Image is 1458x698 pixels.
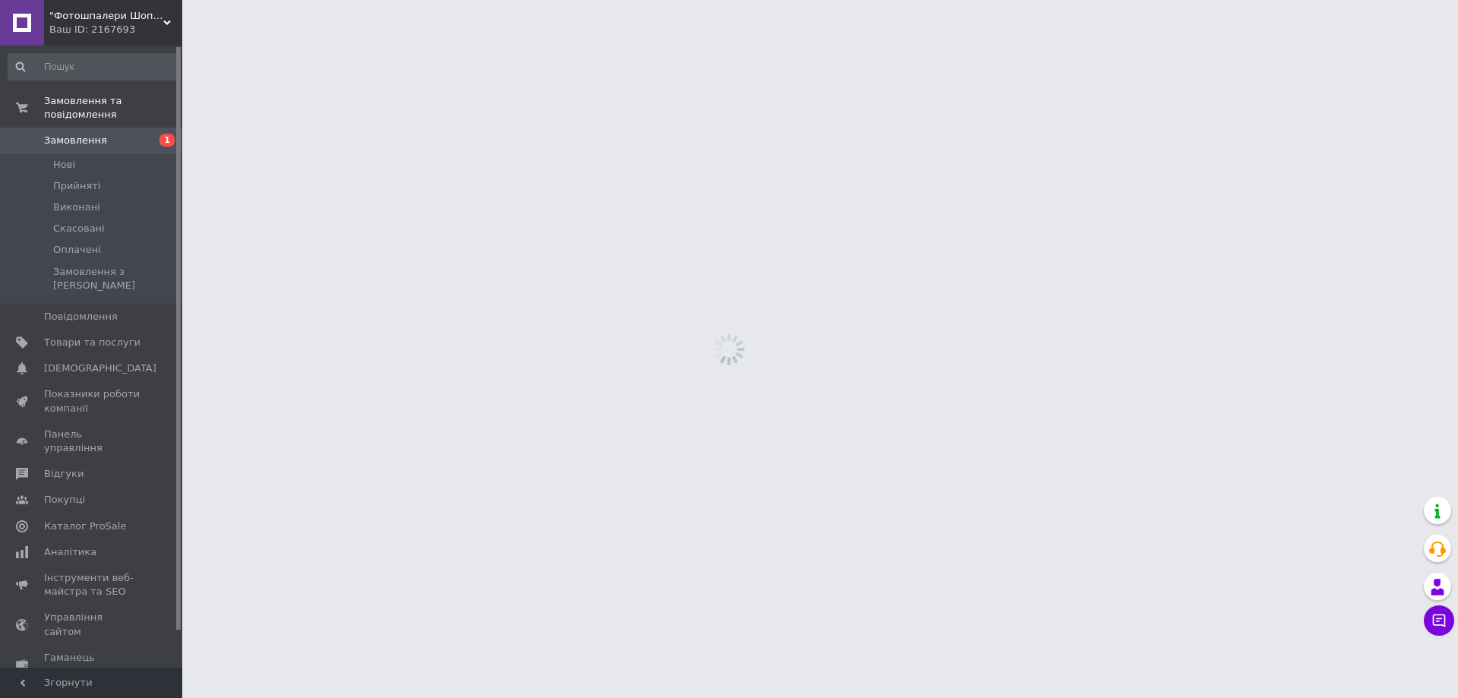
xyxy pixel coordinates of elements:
[53,222,105,235] span: Скасовані
[49,23,182,36] div: Ваш ID: 2167693
[53,158,75,172] span: Нові
[44,310,118,324] span: Повідомлення
[44,467,84,481] span: Відгуки
[8,53,179,81] input: Пошук
[44,545,96,559] span: Аналітика
[44,134,107,147] span: Замовлення
[1424,605,1454,636] button: Чат з покупцем
[44,520,126,533] span: Каталог ProSale
[44,428,140,455] span: Панель управління
[49,9,163,23] span: "Фотошпалери Шоп" Інтернет магазин
[44,611,140,638] span: Управління сайтом
[44,336,140,349] span: Товари та послуги
[44,387,140,415] span: Показники роботи компанії
[53,179,100,193] span: Прийняті
[44,571,140,599] span: Інструменти веб-майстра та SEO
[53,201,100,214] span: Виконані
[53,243,101,257] span: Оплачені
[44,651,140,678] span: Гаманець компанії
[44,493,85,507] span: Покупці
[44,94,182,122] span: Замовлення та повідомлення
[44,362,156,375] span: [DEMOGRAPHIC_DATA]
[53,265,178,292] span: Замовлення з [PERSON_NAME]
[159,134,175,147] span: 1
